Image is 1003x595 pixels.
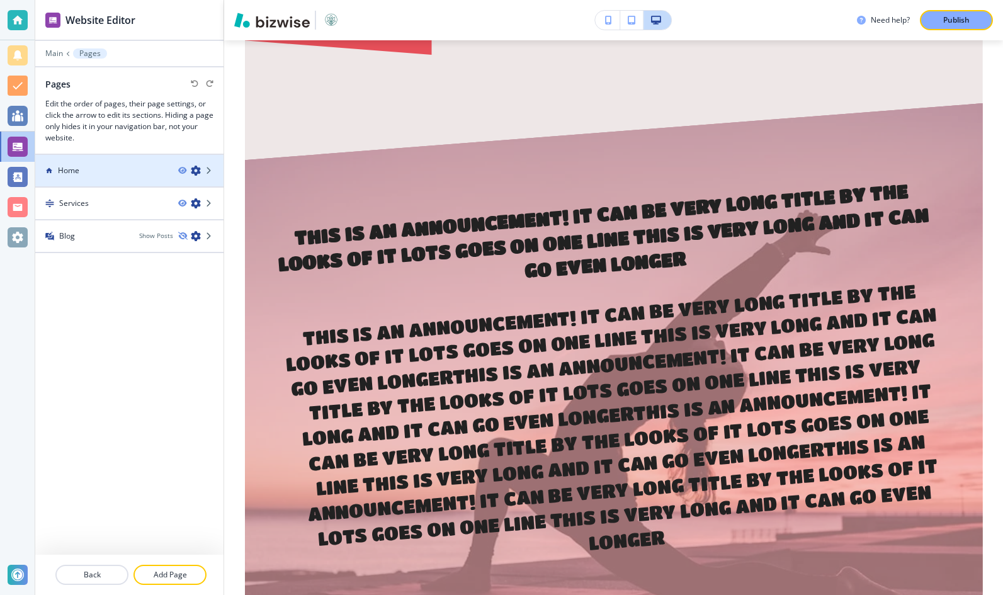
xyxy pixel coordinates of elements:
p: Publish [943,14,970,26]
button: Pages [73,48,107,59]
img: Blog [45,232,54,241]
p: THIS IS AN ANNOUNCEMENT! IT CAN BE VERY LONG TITLE BY THE LOOKS OF IT LOTS GOES ON ONE LINE THIS ... [275,277,960,579]
button: Back [55,565,128,585]
h4: Home [58,165,79,176]
button: Add Page [133,565,207,585]
h3: Need help? [871,14,910,26]
h4: Blog [59,230,75,242]
div: BlogBlogShow Posts [35,220,224,253]
p: Add Page [135,569,205,581]
h3: Edit the order of pages, their page settings, or click the arrow to edit its sections. Hiding a p... [45,98,213,144]
img: editor icon [45,13,60,28]
img: Drag [45,199,54,208]
img: Your Logo [321,10,341,30]
button: Main [45,49,63,58]
img: Bizwise Logo [234,13,310,28]
p: Pages [79,49,101,58]
h2: Pages [45,77,71,91]
h2: Website Editor [65,13,135,28]
button: Show Posts [139,231,173,241]
p: THIS IS AN ANNOUNCEMENT! IT CAN BE VERY LONG TITLE BY THE LOOKS OF IT LOTS GOES ON ONE LINE THIS ... [268,176,939,303]
h4: Services [59,198,89,209]
p: Back [57,569,127,581]
button: Publish [920,10,993,30]
div: Home [35,155,224,188]
div: DragServices [35,188,224,220]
